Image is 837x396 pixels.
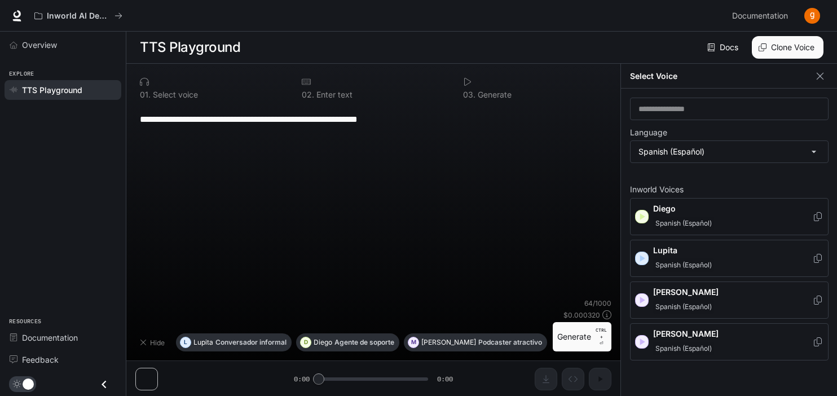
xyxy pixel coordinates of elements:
[653,258,714,272] span: Spanish (Español)
[812,212,823,221] button: Copy Voice ID
[22,84,82,96] span: TTS Playground
[408,333,418,351] div: M
[23,377,34,390] span: Dark mode toggle
[463,91,475,99] p: 0 3 .
[563,310,600,320] p: $ 0.000320
[596,327,607,340] p: CTRL +
[314,339,332,346] p: Diego
[5,350,121,369] a: Feedback
[812,296,823,305] button: Copy Voice ID
[584,298,611,308] p: 64 / 1000
[404,333,547,351] button: M[PERSON_NAME]Podcaster atractivo
[140,91,151,99] p: 0 1 .
[334,339,394,346] p: Agente de soporte
[732,9,788,23] span: Documentation
[215,339,287,346] p: Conversador informal
[22,354,59,366] span: Feedback
[91,373,117,396] button: Close drawer
[22,332,78,344] span: Documentation
[22,39,57,51] span: Overview
[804,8,820,24] img: User avatar
[752,36,823,59] button: Clone Voice
[630,129,667,137] p: Language
[296,333,399,351] button: DDiegoAgente de soporte
[314,91,353,99] p: Enter text
[653,342,714,355] span: Spanish (Español)
[705,36,743,59] a: Docs
[631,141,828,162] div: Spanish (Español)
[176,333,292,351] button: LLupitaConversador informal
[301,333,311,351] div: D
[475,91,512,99] p: Generate
[5,328,121,347] a: Documentation
[29,5,127,27] button: All workspaces
[135,333,171,351] button: Hide
[180,333,191,351] div: L
[653,203,812,214] p: Diego
[478,339,542,346] p: Podcaster atractivo
[553,322,611,351] button: GenerateCTRL +⏎
[728,5,796,27] a: Documentation
[653,217,714,230] span: Spanish (Español)
[596,327,607,347] p: ⏎
[302,91,314,99] p: 0 2 .
[630,186,829,193] p: Inworld Voices
[151,91,198,99] p: Select voice
[193,339,213,346] p: Lupita
[653,300,714,314] span: Spanish (Español)
[653,287,812,298] p: [PERSON_NAME]
[801,5,823,27] button: User avatar
[140,36,240,59] h1: TTS Playground
[5,80,121,100] a: TTS Playground
[653,328,812,340] p: [PERSON_NAME]
[653,245,812,256] p: Lupita
[812,337,823,346] button: Copy Voice ID
[812,254,823,263] button: Copy Voice ID
[47,11,110,21] p: Inworld AI Demos
[5,35,121,55] a: Overview
[421,339,476,346] p: [PERSON_NAME]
